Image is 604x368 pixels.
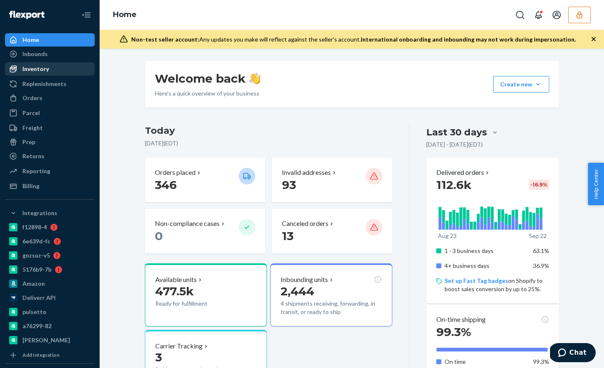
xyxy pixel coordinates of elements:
img: hand-wave emoji [249,73,261,84]
div: a76299-82 [22,322,51,330]
a: Prep [5,135,95,149]
span: 93 [282,178,296,192]
button: Open notifications [530,7,547,23]
p: Invalid addresses [282,168,331,177]
p: on Shopify to boost sales conversion by up to 25%. [445,277,549,293]
div: Billing [22,182,39,190]
p: Non-compliance cases [155,219,220,228]
p: Carrier Tracking [155,341,203,351]
button: Create new [493,76,549,93]
div: Add Integration [22,351,59,358]
span: 477.5k [155,284,194,298]
div: 6e639d-fc [22,237,50,245]
button: Delivered orders [436,168,491,177]
div: pulsetto [22,308,46,316]
div: f12898-4 [22,223,47,231]
a: Parcel [5,106,95,120]
span: 63.1% [533,247,549,254]
span: 112.6k [436,178,472,192]
iframe: Opens a widget where you can chat to one of our agents [550,343,596,364]
a: Freight [5,121,95,135]
span: 3 [155,350,162,364]
button: Orders placed 346 [145,158,265,202]
div: Last 30 days [426,126,487,139]
p: Orders placed [155,168,196,177]
p: Inbounding units [281,275,328,285]
p: On-time shipping [436,315,486,324]
p: 4+ business days [445,262,526,270]
div: Reporting [22,167,50,175]
span: 99.3% [533,358,549,365]
p: Available units [155,275,197,285]
div: 5176b9-7b [22,265,51,274]
div: Integrations [22,209,57,217]
a: Inbounds [5,47,95,61]
h1: Welcome back [155,71,261,86]
p: [DATE] - [DATE] ( EDT ) [426,140,483,149]
span: 36.9% [533,262,549,269]
a: Returns [5,150,95,163]
div: [PERSON_NAME] [22,336,70,344]
a: Reporting [5,164,95,178]
a: Home [5,33,95,47]
span: 2,444 [281,284,314,298]
div: -16.9 % [529,179,549,190]
div: Prep [22,138,35,146]
div: Returns [22,152,44,160]
a: f12898-4 [5,221,95,234]
p: 1 - 3 business days [445,247,526,255]
button: Non-compliance cases 0 [145,209,265,253]
button: Open Search Box [512,7,528,23]
button: Close Navigation [78,7,95,23]
div: Freight [22,124,43,132]
p: 4 shipments receiving, forwarding, in transit, or ready to ship [281,299,382,316]
p: [DATE] ( EDT ) [145,139,393,147]
p: Ready for fulfillment [155,299,232,308]
div: Deliverr API [22,294,56,302]
span: 13 [282,229,293,243]
h3: Today [145,124,393,137]
span: 346 [155,178,177,192]
a: a76299-82 [5,319,95,333]
p: Sep 22 [529,232,547,240]
div: Inbounds [22,50,48,58]
div: gnzsuz-v5 [22,251,50,260]
button: Available units477.5kReady for fulfillment [145,263,267,326]
span: 0 [155,229,163,243]
a: Amazon [5,277,95,290]
div: Home [22,36,39,44]
ol: breadcrumbs [106,3,143,27]
a: Replenishments [5,77,95,91]
span: 99.3% [436,325,471,339]
div: Orders [22,94,42,102]
button: Invalid addresses 93 [272,158,392,202]
a: Billing [5,179,95,193]
div: Parcel [22,109,40,117]
a: [PERSON_NAME] [5,334,95,347]
div: Amazon [22,280,45,288]
a: Orders [5,91,95,105]
button: Canceled orders 13 [272,209,392,253]
a: 5176b9-7b [5,263,95,276]
img: Flexport logo [9,11,44,19]
p: Aug 23 [438,232,457,240]
span: International onboarding and inbounding may not work during impersonation. [361,36,576,43]
a: Inventory [5,62,95,76]
div: Inventory [22,65,49,73]
div: Any updates you make will reflect against the seller's account. [131,35,576,44]
button: Open account menu [548,7,565,23]
button: Integrations [5,206,95,220]
p: Canceled orders [282,219,328,228]
a: Set up Fast Tag badges [445,277,508,284]
a: Home [113,10,137,19]
button: Help Center [588,163,604,205]
p: Here’s a quick overview of your business [155,89,261,98]
a: 6e639d-fc [5,235,95,248]
div: Replenishments [22,80,66,88]
a: pulsetto [5,305,95,319]
a: gnzsuz-v5 [5,249,95,262]
a: Deliverr API [5,291,95,304]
